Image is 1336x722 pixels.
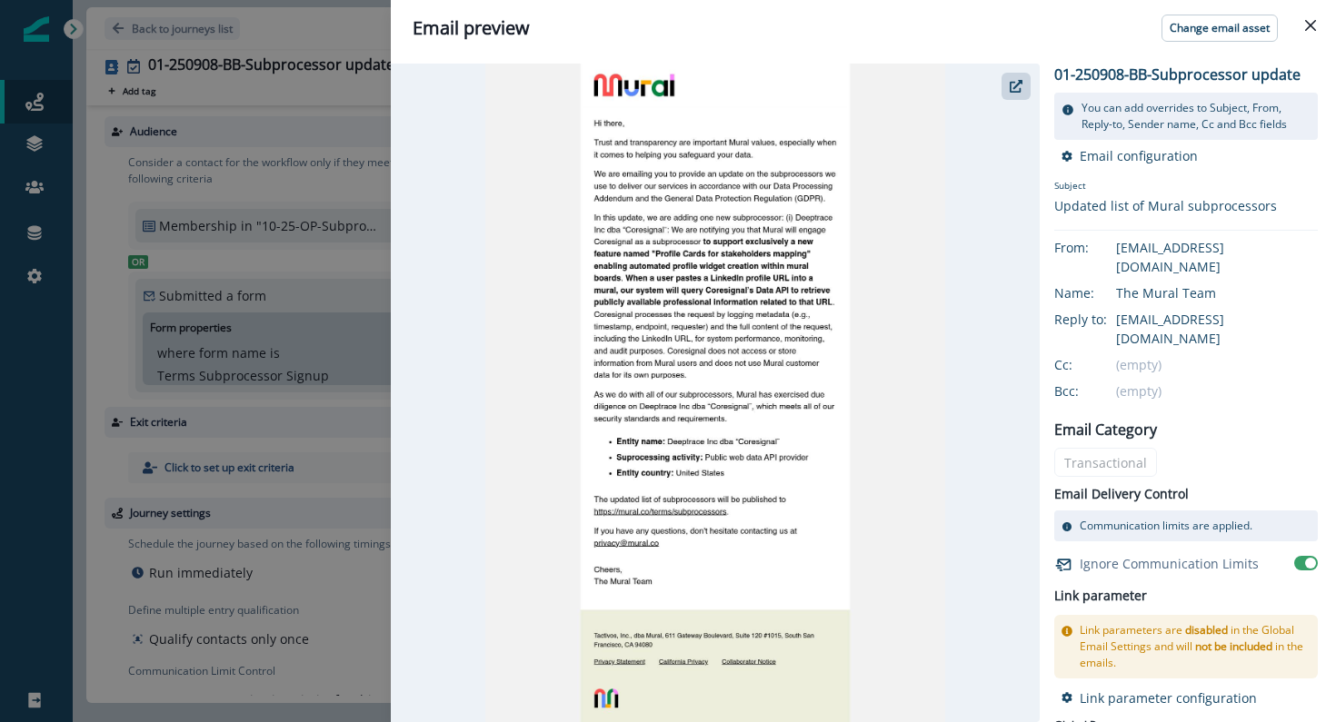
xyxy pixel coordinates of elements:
span: not be included [1195,638,1272,654]
p: Communication limits are applied. [1080,518,1252,534]
div: Updated list of Mural subprocessors [1054,196,1277,215]
div: Email preview [413,15,1314,42]
div: (empty) [1116,381,1318,401]
div: From: [1054,238,1145,257]
p: Link parameter configuration [1080,689,1257,707]
p: Ignore Communication Limits [1080,554,1259,573]
div: The Mural Team [1116,283,1318,302]
p: Email Category [1054,419,1157,440]
div: [EMAIL_ADDRESS][DOMAIN_NAME] [1116,310,1318,348]
p: Link parameters are in the Global Email Settings and will in the emails. [1080,622,1311,671]
p: 01-250908-BB-Subprocessor update [1054,64,1301,85]
button: Link parameter configuration [1062,689,1257,707]
div: Name: [1054,283,1145,302]
p: Email configuration [1080,147,1198,164]
div: Bcc: [1054,381,1145,401]
span: disabled [1185,622,1228,638]
p: Email Delivery Control [1054,484,1189,503]
div: Cc: [1054,355,1145,374]
div: [EMAIL_ADDRESS][DOMAIN_NAME] [1116,238,1318,276]
button: Close [1296,11,1325,40]
button: Change email asset [1162,15,1278,42]
img: email asset unavailable [485,64,945,722]
button: Email configuration [1062,147,1198,164]
p: Subject [1054,179,1277,196]
h2: Link parameter [1054,585,1147,608]
div: Reply to: [1054,310,1145,329]
div: (empty) [1116,355,1318,374]
p: Change email asset [1170,22,1270,35]
p: You can add overrides to Subject, From, Reply-to, Sender name, Cc and Bcc fields [1082,100,1311,133]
